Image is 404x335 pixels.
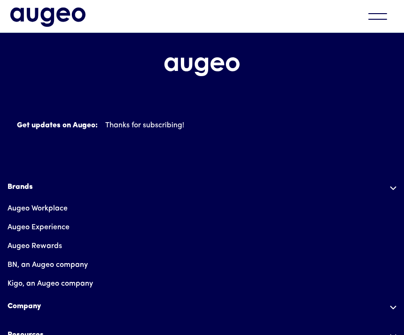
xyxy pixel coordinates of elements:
div: menu [361,6,394,27]
a: Augeo Rewards [8,237,62,256]
a: Augeo Experience [8,218,70,237]
a: BN, an Augeo company [8,256,88,274]
a: Kigo, an Augeo company [8,274,93,293]
img: Augeo's full logo in midnight blue. [10,8,85,26]
img: Arrow symbol in white pointing down to indicate an expanded section. [390,305,396,310]
div: Company [8,301,396,312]
div: Brands [8,181,396,193]
img: Augeo's full logo in white. [164,57,240,77]
div: Thanks for subscribing! [105,120,184,131]
img: Arrow symbol in white pointing down to indicate an expanded section. [390,186,396,190]
div: Get updates on Augeo: [17,120,98,131]
a: home [10,8,85,26]
div: Email Form success [8,110,396,140]
a: Augeo Workplace [8,199,68,218]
